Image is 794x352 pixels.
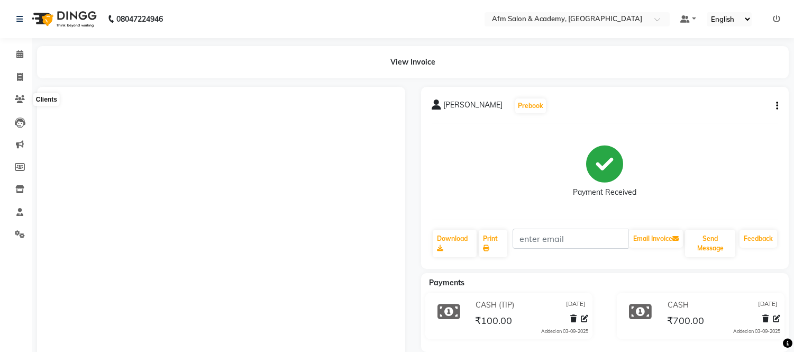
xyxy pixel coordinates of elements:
img: logo [27,4,99,34]
div: Payment Received [573,187,636,198]
a: Download [433,230,477,257]
div: View Invoice [37,46,789,78]
span: CASH (TIP) [476,300,514,311]
span: [DATE] [758,300,778,311]
div: Added on 03-09-2025 [733,328,780,335]
input: enter email [513,229,628,249]
div: Clients [33,94,60,106]
span: CASH [668,300,689,311]
span: ₹700.00 [667,314,704,329]
div: Added on 03-09-2025 [541,328,588,335]
span: ₹100.00 [475,314,512,329]
a: Print [479,230,507,257]
button: Email Invoice [629,230,683,248]
button: Send Message [685,230,735,257]
b: 08047224946 [116,4,163,34]
span: Payments [429,278,464,287]
a: Feedback [740,230,777,248]
span: [DATE] [566,300,586,311]
button: Prebook [515,98,546,113]
span: [PERSON_NAME] [443,100,503,114]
